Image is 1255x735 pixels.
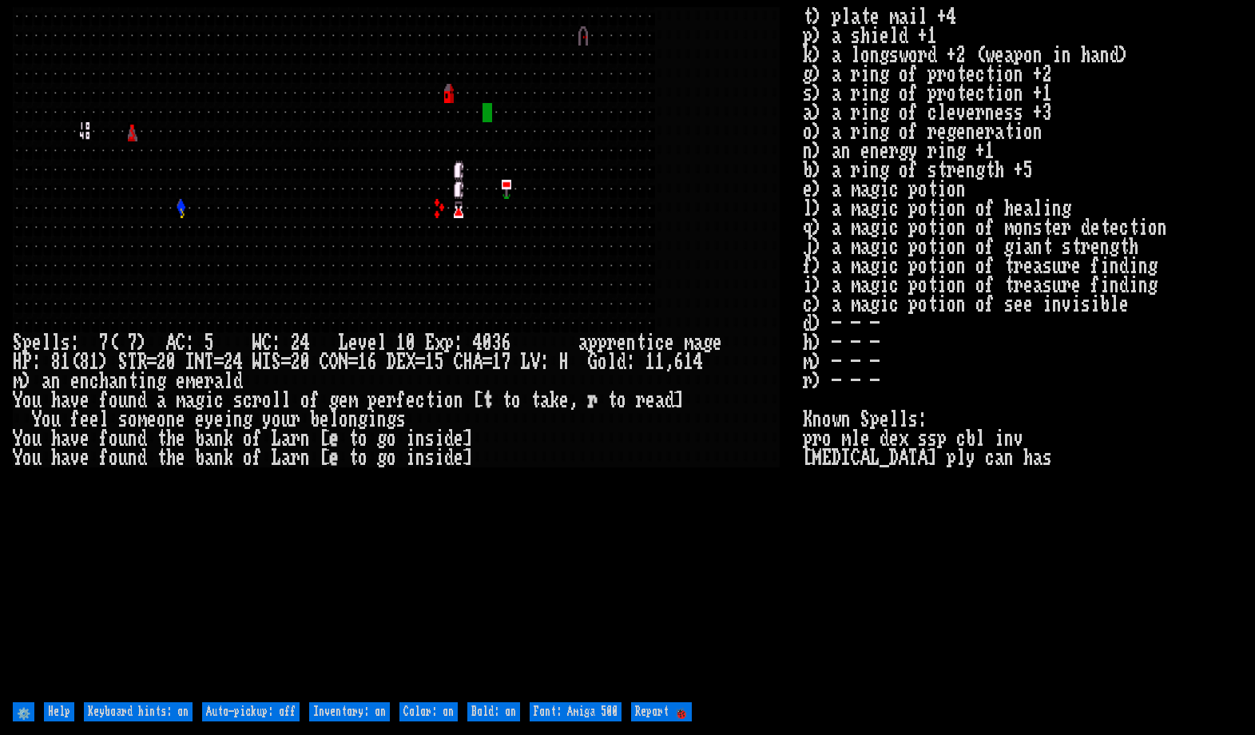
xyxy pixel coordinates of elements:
div: f [310,391,320,410]
div: v [358,333,367,352]
div: L [339,333,348,352]
input: Report 🐞 [631,702,692,721]
input: Keyboard hints: on [84,702,193,721]
div: f [70,410,80,429]
div: g [243,410,252,429]
div: y [262,410,272,429]
div: 1 [492,352,502,371]
div: a [205,448,214,467]
div: f [396,391,406,410]
input: Inventory: on [309,702,390,721]
div: 4 [233,352,243,371]
div: e [454,429,463,448]
div: Y [13,391,22,410]
div: = [147,352,157,371]
div: o [109,429,118,448]
div: r [291,429,300,448]
div: y [205,410,214,429]
div: H [463,352,473,371]
div: 6 [367,352,377,371]
div: Y [32,410,42,429]
div: o [387,429,396,448]
div: ] [674,391,684,410]
div: l [377,333,387,352]
div: i [406,429,415,448]
div: ( [109,333,118,352]
div: 8 [51,352,61,371]
div: e [406,391,415,410]
div: o [358,448,367,467]
div: u [32,429,42,448]
div: = [348,352,358,371]
div: o [243,429,252,448]
div: o [617,391,626,410]
div: u [32,391,42,410]
div: T [205,352,214,371]
div: 8 [80,352,89,371]
div: L [272,429,281,448]
div: r [291,410,300,429]
div: n [118,371,128,391]
div: i [205,391,214,410]
div: N [195,352,205,371]
div: 7 [502,352,511,371]
input: Auto-pickup: off [202,702,300,721]
div: l [224,371,233,391]
div: O [329,352,339,371]
div: a [42,371,51,391]
div: A [166,333,176,352]
div: : [454,333,463,352]
div: o [157,410,166,429]
div: E [425,333,435,352]
div: e [329,429,339,448]
div: n [128,448,137,467]
div: o [42,410,51,429]
input: Help [44,702,74,721]
div: x [435,333,444,352]
div: [ [473,391,483,410]
div: ) [99,352,109,371]
div: Y [13,448,22,467]
div: a [578,333,588,352]
div: s [61,333,70,352]
div: o [300,391,310,410]
div: s [396,410,406,429]
div: = [281,352,291,371]
div: g [358,410,367,429]
div: i [406,448,415,467]
div: : [70,333,80,352]
div: g [377,429,387,448]
div: S [272,352,281,371]
div: = [483,352,492,371]
div: e [32,333,42,352]
div: e [176,429,185,448]
div: e [80,391,89,410]
div: e [367,333,377,352]
div: d [137,448,147,467]
div: n [415,429,425,448]
div: e [80,429,89,448]
div: g [387,410,396,429]
div: 0 [483,333,492,352]
div: t [483,391,492,410]
div: ) [22,371,32,391]
div: g [703,333,713,352]
div: t [348,429,358,448]
div: e [80,448,89,467]
div: : [185,333,195,352]
div: e [617,333,626,352]
div: 0 [406,333,415,352]
div: c [655,333,665,352]
div: o [387,448,396,467]
div: : [540,352,550,371]
div: d [137,391,147,410]
div: n [454,391,463,410]
div: E [396,352,406,371]
div: r [588,391,598,410]
div: m [185,371,195,391]
div: : [626,352,636,371]
div: h [51,448,61,467]
div: G [588,352,598,371]
div: t [348,448,358,467]
div: o [243,448,252,467]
